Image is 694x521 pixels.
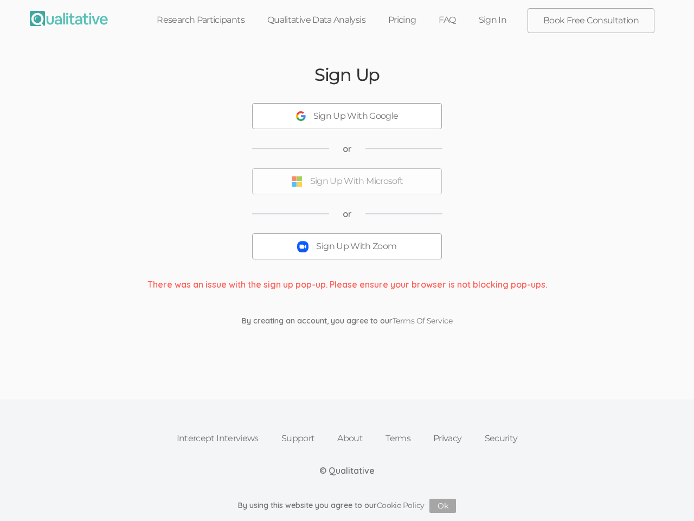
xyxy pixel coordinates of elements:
a: Security [473,427,529,450]
h2: Sign Up [314,65,380,84]
div: Sign Up With Microsoft [310,175,403,188]
a: Book Free Consultation [528,9,654,33]
a: Privacy [422,427,473,450]
a: Cookie Policy [377,500,425,510]
a: Terms Of Service [393,316,452,326]
img: Sign Up With Zoom [297,241,309,252]
a: FAQ [427,8,467,32]
a: Research Participants [145,8,256,32]
img: Qualitative [30,11,108,26]
iframe: Chat Widget [640,469,694,521]
a: Support [270,427,326,450]
img: Sign Up With Google [296,111,306,121]
a: Pricing [377,8,428,32]
button: Sign Up With Zoom [252,233,442,259]
button: Sign Up With Google [252,103,442,129]
button: Sign Up With Microsoft [252,168,442,194]
button: Ok [429,499,456,513]
a: Sign In [467,8,518,32]
a: Intercept Interviews [165,427,270,450]
div: There was an issue with the sign up pop-up. Please ensure your browser is not blocking pop-ups. [139,278,555,291]
div: Sign Up With Zoom [316,240,396,253]
div: © Qualitative [319,465,375,477]
span: or [343,208,352,220]
a: Terms [374,427,422,450]
a: About [326,427,374,450]
img: Sign Up With Microsoft [291,176,303,187]
span: or [343,143,352,155]
div: By using this website you agree to our [238,499,457,513]
div: Sign Up With Google [313,110,399,123]
a: Qualitative Data Analysis [256,8,377,32]
div: By creating an account, you agree to our [234,315,460,326]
